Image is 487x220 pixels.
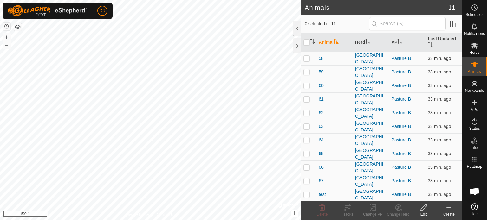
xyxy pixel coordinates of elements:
p-sorticon: Activate to sort [397,40,402,45]
a: Contact Us [157,212,175,217]
th: Herd [353,33,389,52]
a: Privacy Policy [126,212,149,217]
span: Sep 12, 2025, 9:43 AM [428,83,451,88]
div: [GEOGRAPHIC_DATA] [355,52,386,65]
div: [GEOGRAPHIC_DATA] [355,174,386,188]
button: – [3,41,10,49]
span: 60 [319,82,324,89]
span: i [294,211,295,216]
h2: Animals [305,4,448,11]
div: Edit [411,211,436,217]
div: Open chat [465,182,484,201]
span: 65 [319,150,324,157]
span: Notifications [464,32,485,35]
span: Sep 12, 2025, 9:43 AM [428,151,451,156]
span: Sep 12, 2025, 9:43 AM [428,110,451,115]
span: Schedules [465,13,483,16]
a: Pasture B [392,124,411,129]
span: 64 [319,137,324,143]
a: Pasture B [392,151,411,156]
span: Status [469,127,480,130]
span: 67 [319,178,324,184]
a: Pasture B [392,83,411,88]
span: Sep 12, 2025, 9:43 AM [428,69,451,74]
span: Heatmap [467,165,482,168]
div: [GEOGRAPHIC_DATA] [355,79,386,92]
div: Change Herd [386,211,411,217]
span: Sep 12, 2025, 9:43 AM [428,137,451,142]
span: 66 [319,164,324,171]
span: 61 [319,96,324,103]
button: Map Layers [14,23,22,31]
div: Tracks [335,211,360,217]
div: [GEOGRAPHIC_DATA] [355,147,386,160]
p-sorticon: Activate to sort [428,43,433,48]
span: Animals [468,70,481,73]
span: 59 [319,69,324,75]
span: Sep 12, 2025, 9:43 AM [428,97,451,102]
a: Pasture B [392,178,411,183]
span: Delete [317,212,328,217]
span: Sep 12, 2025, 9:43 AM [428,56,451,61]
span: test [319,191,326,198]
div: [GEOGRAPHIC_DATA] [355,188,386,201]
button: i [291,210,298,217]
span: VPs [471,108,478,111]
div: [GEOGRAPHIC_DATA] [355,106,386,120]
img: Gallagher Logo [8,5,87,16]
span: Sep 12, 2025, 9:44 AM [428,192,451,197]
span: Neckbands [465,89,484,92]
span: 11 [448,3,455,12]
p-sorticon: Activate to sort [334,40,339,45]
span: DR [99,8,106,14]
div: [GEOGRAPHIC_DATA] [355,120,386,133]
span: 0 selected of 11 [305,21,369,27]
a: Pasture B [392,137,411,142]
div: [GEOGRAPHIC_DATA] [355,161,386,174]
div: [GEOGRAPHIC_DATA] [355,66,386,79]
div: [GEOGRAPHIC_DATA] [355,93,386,106]
span: Sep 12, 2025, 9:43 AM [428,178,451,183]
span: 63 [319,123,324,130]
span: Herds [469,51,479,54]
span: 62 [319,110,324,116]
a: Pasture B [392,110,411,115]
input: Search (S) [369,17,446,30]
a: Pasture B [392,97,411,102]
div: Create [436,211,462,217]
a: Pasture B [392,192,411,197]
button: Reset Map [3,23,10,30]
span: Sep 12, 2025, 9:44 AM [428,124,451,129]
a: Help [462,201,487,218]
span: Sep 12, 2025, 9:44 AM [428,165,451,170]
a: Pasture B [392,165,411,170]
span: 58 [319,55,324,62]
div: Change VP [360,211,386,217]
a: Pasture B [392,56,411,61]
p-sorticon: Activate to sort [365,40,370,45]
span: Help [471,212,478,216]
div: [GEOGRAPHIC_DATA] [355,134,386,147]
th: Last Updated [425,33,462,52]
th: Animal [316,33,353,52]
a: Pasture B [392,69,411,74]
p-sorticon: Activate to sort [310,40,315,45]
th: VP [389,33,425,52]
span: Infra [471,146,478,149]
button: + [3,33,10,41]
